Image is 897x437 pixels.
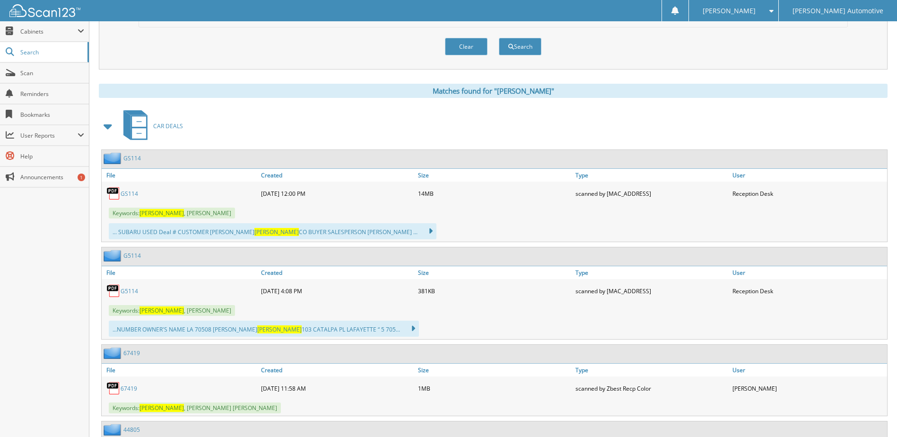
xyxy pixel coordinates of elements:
a: G5114 [121,287,138,295]
a: Size [416,364,573,376]
span: Keywords: , [PERSON_NAME] [109,208,235,218]
span: Cabinets [20,27,78,35]
a: Created [259,266,416,279]
button: Search [499,38,541,55]
span: Announcements [20,173,84,181]
div: ... SUBARU USED Deal # CUSTOMER [PERSON_NAME] CO BUYER SALESPERSON [PERSON_NAME] ... [109,223,436,239]
div: 1 [78,174,85,181]
a: Size [416,169,573,182]
a: Size [416,266,573,279]
a: Type [573,266,730,279]
a: 67419 [121,385,137,393]
img: PDF.png [106,186,121,201]
a: 67419 [123,349,140,357]
a: File [102,266,259,279]
a: Type [573,364,730,376]
span: [PERSON_NAME] [139,306,184,315]
button: Clear [445,38,488,55]
span: [PERSON_NAME] Automotive [792,8,883,14]
img: folder2.png [104,152,123,164]
div: scanned by [MAC_ADDRESS] [573,281,730,300]
img: folder2.png [104,424,123,436]
div: scanned by [MAC_ADDRESS] [573,184,730,203]
span: [PERSON_NAME] [257,325,302,333]
div: Reception Desk [730,281,887,300]
a: Type [573,169,730,182]
img: folder2.png [104,250,123,262]
a: Created [259,169,416,182]
img: scan123-logo-white.svg [9,4,80,17]
div: 1MB [416,379,573,398]
span: [PERSON_NAME] [254,228,299,236]
span: [PERSON_NAME] [703,8,756,14]
a: 44805 [123,426,140,434]
iframe: Chat Widget [850,392,897,437]
div: 381KB [416,281,573,300]
span: Scan [20,69,84,77]
a: File [102,364,259,376]
a: User [730,266,887,279]
div: Reception Desk [730,184,887,203]
a: User [730,169,887,182]
div: [DATE] 4:08 PM [259,281,416,300]
a: CAR DEALS [118,107,183,145]
div: 14MB [416,184,573,203]
div: ...NUMBER OWNER'S NAME LA 70508 [PERSON_NAME] 103 CATALPA PL LAFAYETTE “ 5 705... [109,321,419,337]
a: GS114 [121,190,138,198]
a: Created [259,364,416,376]
a: G5114 [123,252,141,260]
a: File [102,169,259,182]
span: [PERSON_NAME] [139,209,184,217]
span: Keywords: , [PERSON_NAME] [PERSON_NAME] [109,402,281,413]
span: Search [20,48,83,56]
span: User Reports [20,131,78,140]
span: Reminders [20,90,84,98]
span: Keywords: , [PERSON_NAME] [109,305,235,316]
img: folder2.png [104,347,123,359]
div: Matches found for "[PERSON_NAME]" [99,84,888,98]
div: scanned by Zbest Recp Color [573,379,730,398]
div: [DATE] 12:00 PM [259,184,416,203]
a: User [730,364,887,376]
img: PDF.png [106,284,121,298]
div: [DATE] 11:58 AM [259,379,416,398]
a: GS114 [123,154,141,162]
span: [PERSON_NAME] [139,404,184,412]
div: [PERSON_NAME] [730,379,887,398]
span: Help [20,152,84,160]
span: Bookmarks [20,111,84,119]
img: PDF.png [106,381,121,395]
span: CAR DEALS [153,122,183,130]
